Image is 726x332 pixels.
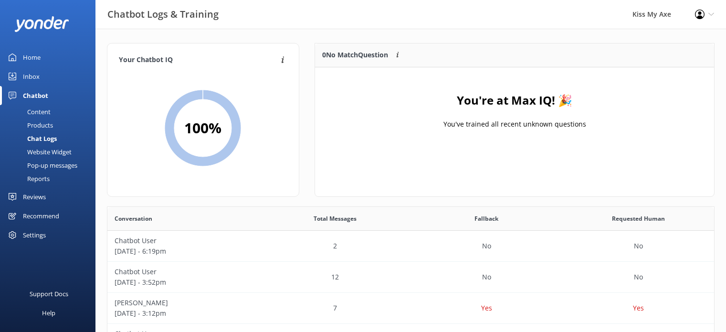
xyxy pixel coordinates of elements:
p: [DATE] - 6:19pm [115,246,252,257]
a: Products [6,118,95,132]
p: 2 [333,241,337,251]
h3: Chatbot Logs & Training [107,7,219,22]
div: Recommend [23,206,59,225]
img: yonder-white-logo.png [14,16,69,32]
span: Requested Human [612,214,665,223]
div: grid [315,67,714,163]
p: 12 [331,272,339,282]
p: You've trained all recent unknown questions [443,119,586,129]
a: Reports [6,172,95,185]
p: Yes [633,303,644,313]
div: Pop-up messages [6,159,77,172]
a: Pop-up messages [6,159,95,172]
a: Content [6,105,95,118]
div: Support Docs [30,284,68,303]
p: No [482,241,491,251]
h4: Your Chatbot IQ [119,55,278,65]
p: No [634,241,643,251]
h4: You're at Max IQ! 🎉 [457,91,572,109]
h2: 100 % [184,117,221,139]
div: row [107,293,714,324]
div: row [107,231,714,262]
div: Home [23,48,41,67]
p: Yes [481,303,492,313]
div: Products [6,118,53,132]
span: Conversation [115,214,152,223]
p: [DATE] - 3:52pm [115,277,252,288]
p: 0 No Match Question [322,50,388,60]
p: No [482,272,491,282]
div: Inbox [23,67,40,86]
div: Chatbot [23,86,48,105]
p: [DATE] - 3:12pm [115,308,252,319]
div: Reviews [23,187,46,206]
p: Chatbot User [115,236,252,246]
div: Reports [6,172,50,185]
span: Fallback [474,214,498,223]
div: Content [6,105,51,118]
a: Chat Logs [6,132,95,145]
a: Website Widget [6,145,95,159]
p: No [634,272,643,282]
div: Chat Logs [6,132,57,145]
div: Help [42,303,55,322]
span: Total Messages [314,214,357,223]
div: Website Widget [6,145,72,159]
div: row [107,262,714,293]
p: Chatbot User [115,267,252,277]
div: Settings [23,225,46,245]
p: 7 [333,303,337,313]
p: [PERSON_NAME] [115,298,252,308]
